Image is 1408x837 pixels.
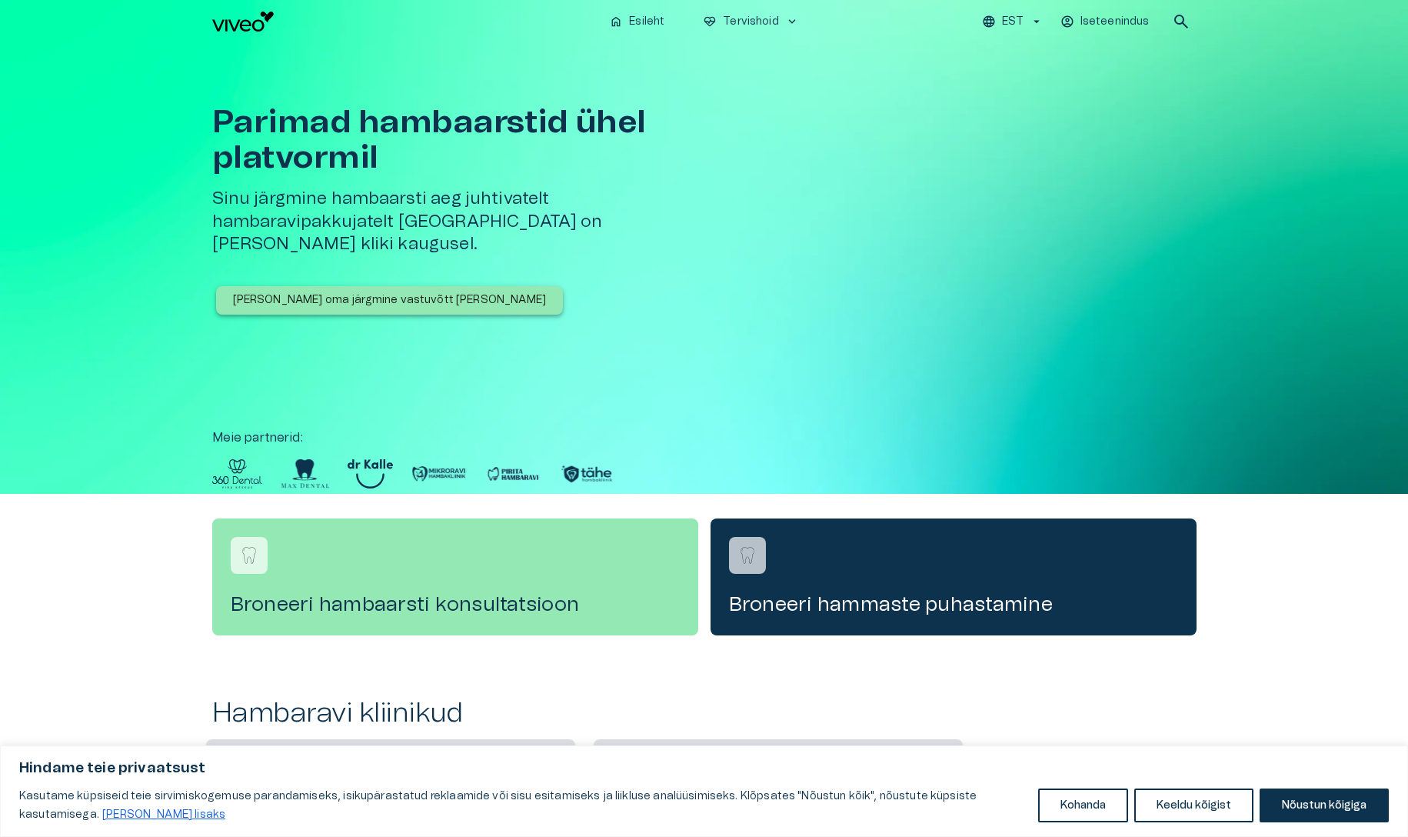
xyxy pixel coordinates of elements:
[212,105,711,175] h1: Parimad hambaarstid ühel platvormil
[980,11,1045,33] button: EST
[729,592,1178,617] h4: Broneeri hammaste puhastamine
[629,14,664,30] p: Esileht
[723,14,779,30] p: Tervishoid
[603,11,672,33] button: homeEsileht
[212,697,1197,730] h2: Hambaravi kliinikud
[238,544,261,567] img: Broneeri hambaarsti konsultatsioon logo
[785,15,799,28] span: keyboard_arrow_down
[102,809,226,821] a: Loe lisaks
[1002,14,1023,30] p: EST
[212,429,1197,447] p: Meie partnerid :
[1080,14,1150,30] p: Iseteenindus
[736,544,759,567] img: Broneeri hammaste puhastamine logo
[212,12,274,32] img: Viveo logo
[1038,789,1128,822] button: Kohanda
[1260,789,1389,822] button: Nõustun kõigiga
[216,286,564,315] button: [PERSON_NAME] oma järgmine vastuvõtt [PERSON_NAME]
[212,188,711,255] h5: Sinu järgmine hambaarsti aeg juhtivatelt hambaravipakkujatelt [GEOGRAPHIC_DATA] on [PERSON_NAME] ...
[1134,789,1253,822] button: Keeldu kõigist
[19,759,1389,778] p: Hindame teie privaatsust
[348,459,393,489] img: Partner logo
[19,787,1027,824] p: Kasutame küpsiseid teie sirvimiskogemuse parandamiseks, isikupärastatud reklaamide või sisu esita...
[1172,12,1190,31] span: search
[231,592,680,617] h4: Broneeri hambaarsti konsultatsioon
[711,519,1197,635] a: Navigate to service booking
[411,459,467,489] img: Partner logo
[485,459,541,489] img: Partner logo
[233,292,547,308] p: [PERSON_NAME] oma järgmine vastuvõtt [PERSON_NAME]
[703,15,717,28] span: ecg_heart
[1166,6,1197,37] button: open search modal
[697,11,805,33] button: ecg_heartTervishoidkeyboard_arrow_down
[609,15,623,28] span: home
[212,12,597,32] a: Navigate to homepage
[212,519,698,635] a: Navigate to service booking
[281,459,329,489] img: Partner logo
[1058,11,1153,33] button: Iseteenindus
[559,459,614,489] img: Partner logo
[212,459,262,489] img: Partner logo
